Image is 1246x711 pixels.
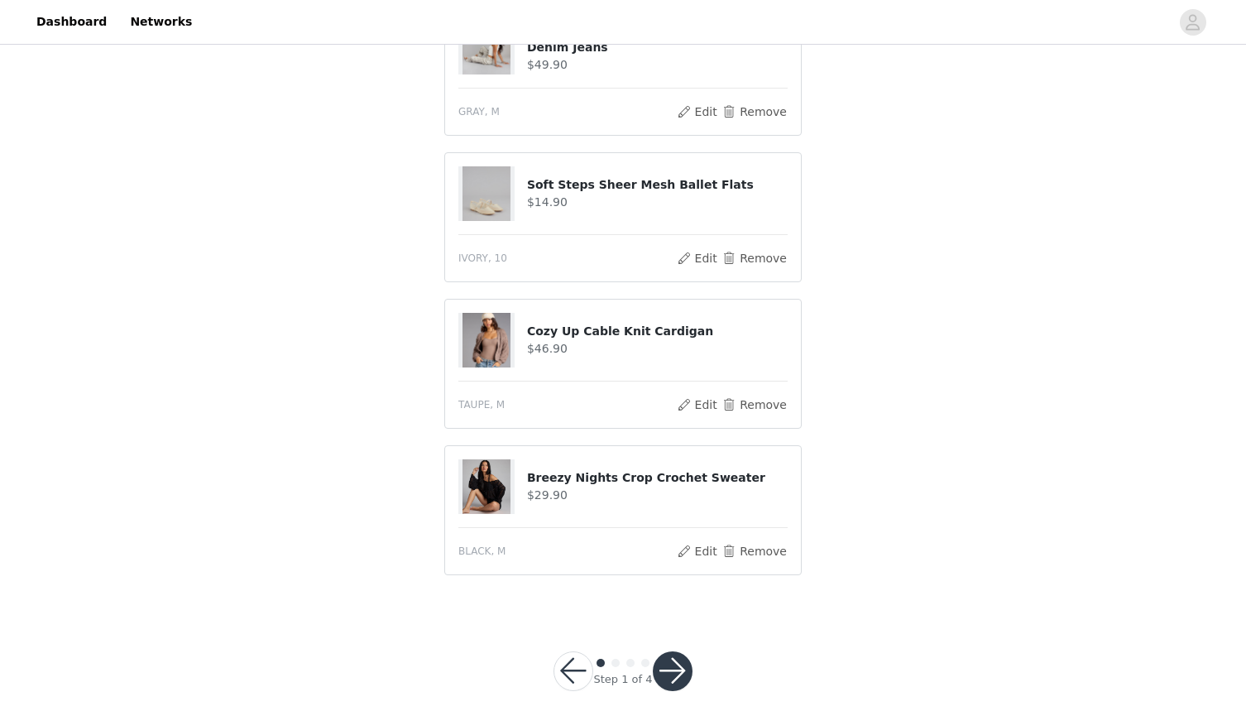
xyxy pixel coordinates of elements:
[593,671,652,688] div: Step 1 of 4
[527,340,788,358] h4: $46.90
[527,194,788,211] h4: $14.90
[458,544,506,559] span: BLACK, M
[721,102,788,122] button: Remove
[721,395,788,415] button: Remove
[458,104,500,119] span: GRAY, M
[527,176,788,194] h4: Soft Steps Sheer Mesh Ballet Flats
[676,248,718,268] button: Edit
[462,459,510,514] img: Breezy Nights Crop Crochet Sweater
[458,397,505,412] span: TAUPE, M
[721,248,788,268] button: Remove
[721,541,788,561] button: Remove
[527,323,788,340] h4: Cozy Up Cable Knit Cardigan
[462,166,510,221] img: Soft Steps Sheer Mesh Ballet Flats
[120,3,202,41] a: Networks
[462,313,510,368] img: Cozy Up Cable Knit Cardigan
[458,251,507,266] span: IVORY, 10
[676,395,718,415] button: Edit
[676,541,718,561] button: Edit
[462,20,510,74] img: Off The Radar Camouflage Straight Leg Denim Jeans
[527,469,788,487] h4: Breezy Nights Crop Crochet Sweater
[1185,9,1200,36] div: avatar
[527,487,788,504] h4: $29.90
[676,102,718,122] button: Edit
[527,56,788,74] h4: $49.90
[26,3,117,41] a: Dashboard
